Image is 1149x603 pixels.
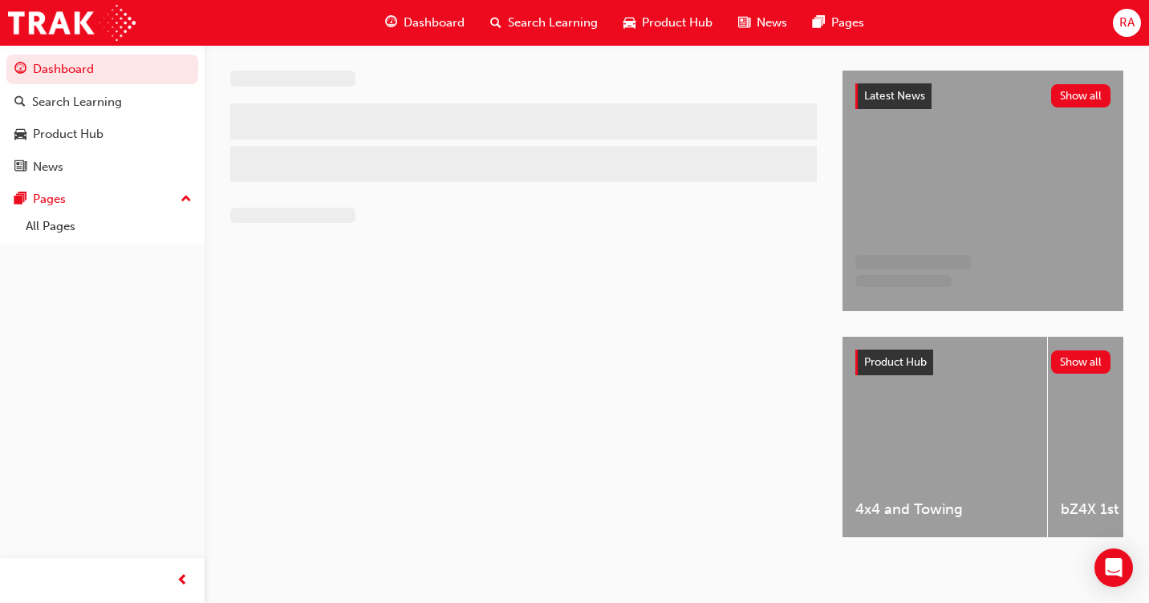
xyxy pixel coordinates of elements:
button: Show all [1051,350,1111,374]
div: Pages [33,190,66,208]
span: Latest News [864,89,925,103]
span: news-icon [14,160,26,175]
span: Search Learning [508,14,598,32]
a: Product HubShow all [855,350,1110,375]
button: RA [1113,9,1141,37]
span: news-icon [738,13,750,33]
span: Product Hub [642,14,713,32]
a: Dashboard [6,55,198,84]
a: News [6,152,198,182]
span: pages-icon [813,13,825,33]
span: search-icon [490,13,501,33]
span: Dashboard [404,14,465,32]
span: Product Hub [864,355,927,369]
button: Show all [1051,84,1111,107]
span: search-icon [14,95,26,110]
button: Pages [6,184,198,214]
span: guage-icon [14,63,26,77]
a: search-iconSearch Learning [477,6,611,39]
a: pages-iconPages [800,6,877,39]
span: Pages [831,14,864,32]
span: RA [1119,14,1135,32]
span: guage-icon [385,13,397,33]
a: Latest NewsShow all [855,83,1110,109]
a: 4x4 and Towing [842,337,1047,537]
a: Product Hub [6,119,198,149]
img: Trak [8,5,136,41]
a: news-iconNews [725,6,800,39]
button: DashboardSearch LearningProduct HubNews [6,51,198,184]
span: 4x4 and Towing [855,500,1034,519]
div: Product Hub [33,125,104,144]
a: guage-iconDashboard [372,6,477,39]
div: Search Learning [32,93,122,111]
span: car-icon [14,127,26,142]
span: News [757,14,787,32]
a: All Pages [19,214,198,239]
div: News [33,158,63,176]
span: pages-icon [14,192,26,207]
span: car-icon [623,13,635,33]
a: Search Learning [6,87,198,117]
span: up-icon [181,189,192,210]
span: prev-icon [177,571,189,591]
a: car-iconProduct Hub [611,6,725,39]
div: Open Intercom Messenger [1094,548,1133,587]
